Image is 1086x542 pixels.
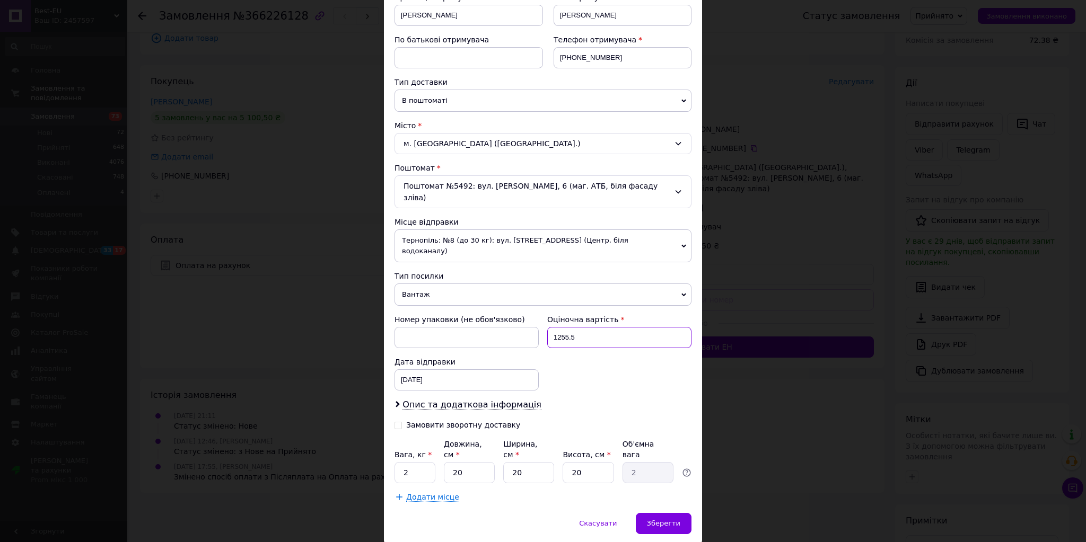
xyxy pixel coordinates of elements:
[554,47,691,68] input: +380
[406,421,520,430] div: Замовити зворотну доставку
[395,90,691,112] span: В поштоматі
[395,133,691,154] div: м. [GEOGRAPHIC_DATA] ([GEOGRAPHIC_DATA].)
[406,493,459,502] span: Додати місце
[395,35,489,44] span: По батькові отримувача
[402,399,541,410] span: Опис та додаткова інформація
[395,175,691,208] div: Поштомат №5492: вул. [PERSON_NAME], 6 (маг. АТБ, біля фасаду зліва)
[395,163,691,173] div: Поштомат
[395,229,691,262] span: Тернопіль: №8 (до 30 кг): вул. [STREET_ADDRESS] (Центр, біля водоканалу)
[395,357,539,367] div: Дата відправки
[395,283,691,306] span: Вантаж
[623,439,673,460] div: Об'ємна вага
[563,450,610,459] label: Висота, см
[547,314,691,325] div: Оціночна вартість
[395,78,448,86] span: Тип доставки
[503,440,537,459] label: Ширина, см
[395,120,691,131] div: Місто
[395,218,459,226] span: Місце відправки
[554,35,636,44] span: Телефон отримувача
[395,314,539,325] div: Номер упаковки (не обов'язково)
[444,440,482,459] label: Довжина, см
[395,272,443,280] span: Тип посилки
[579,519,617,527] span: Скасувати
[395,450,432,459] label: Вага, кг
[647,519,680,527] span: Зберегти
